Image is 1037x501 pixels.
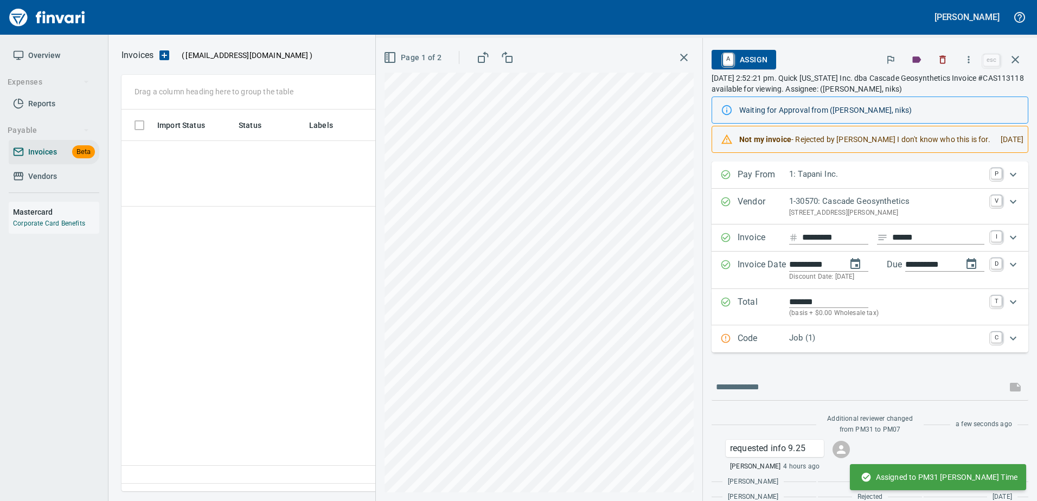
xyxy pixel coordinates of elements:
[992,130,1023,149] div: [DATE]
[789,231,798,244] svg: Invoice number
[121,49,153,62] p: Invoices
[983,54,1000,66] a: esc
[789,168,984,181] p: 1: Tapani Inc.
[8,124,89,137] span: Payable
[184,50,309,61] span: [EMAIL_ADDRESS][DOMAIN_NAME]
[739,100,1019,120] div: Waiting for Approval from ([PERSON_NAME], niks)
[738,332,789,346] p: Code
[3,120,94,140] button: Payable
[720,50,767,69] span: Assign
[135,86,293,97] p: Drag a column heading here to group the table
[726,440,824,457] div: Click for options
[72,146,95,158] span: Beta
[712,162,1028,189] div: Expand
[789,208,984,219] p: [STREET_ADDRESS][PERSON_NAME]
[712,50,776,69] button: AAssign
[7,4,88,30] img: Finvari
[712,252,1028,289] div: Expand
[738,168,789,182] p: Pay From
[877,232,888,243] svg: Invoice description
[789,308,984,319] p: (basis + $0.00 Wholesale tax)
[8,75,89,89] span: Expenses
[157,119,219,132] span: Import Status
[157,119,205,132] span: Import Status
[730,442,820,455] p: requested info 9.25
[738,195,789,218] p: Vendor
[728,477,778,487] span: [PERSON_NAME]
[956,419,1012,430] span: a few seconds ago
[861,472,1017,483] span: Assigned to PM31 [PERSON_NAME] Time
[723,53,733,65] a: A
[991,332,1002,343] a: C
[712,224,1028,252] div: Expand
[991,296,1002,306] a: T
[1002,374,1028,400] span: This records your message into the invoice and notifies anyone mentioned
[153,49,175,62] button: Upload an Invoice
[309,119,347,132] span: Labels
[28,49,60,62] span: Overview
[823,414,917,435] span: Additional reviewer changed from PM31 to PM07
[991,168,1002,179] a: P
[9,140,99,164] a: InvoicesBeta
[981,47,1028,73] span: Close invoice
[239,119,261,132] span: Status
[712,289,1028,325] div: Expand
[13,206,99,218] h6: Mastercard
[789,195,984,208] p: 1-30570: Cascade Geosynthetics
[991,258,1002,269] a: D
[381,48,446,68] button: Page 1 of 2
[386,51,441,65] span: Page 1 of 2
[9,164,99,189] a: Vendors
[931,48,955,72] button: Discard
[28,97,55,111] span: Reports
[28,145,57,159] span: Invoices
[28,170,57,183] span: Vendors
[175,50,312,61] p: ( )
[887,258,938,271] p: Due
[239,119,276,132] span: Status
[905,48,929,72] button: Labels
[9,92,99,116] a: Reports
[958,251,984,277] button: change due date
[789,332,984,344] p: Job (1)
[991,195,1002,206] a: V
[783,461,820,472] span: 4 hours ago
[738,231,789,245] p: Invoice
[991,231,1002,242] a: I
[932,9,1002,25] button: [PERSON_NAME]
[879,48,902,72] button: Flag
[738,258,789,282] p: Invoice Date
[739,135,791,144] strong: Not my invoice
[738,296,789,319] p: Total
[712,189,1028,224] div: Expand
[121,49,153,62] nav: breadcrumb
[957,48,981,72] button: More
[3,72,94,92] button: Expenses
[789,272,984,282] p: Discount Date: [DATE]
[9,43,99,68] a: Overview
[730,461,780,472] span: [PERSON_NAME]
[712,73,1028,94] p: [DATE] 2:52:21 pm. Quick [US_STATE] Inc. dba Cascade Geosynthetics Invoice #CAS113118 available f...
[712,325,1028,352] div: Expand
[309,119,333,132] span: Labels
[934,11,1000,23] h5: [PERSON_NAME]
[842,251,868,277] button: change date
[739,130,992,149] div: - Rejected by [PERSON_NAME] I don't know who this is for.
[13,220,85,227] a: Corporate Card Benefits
